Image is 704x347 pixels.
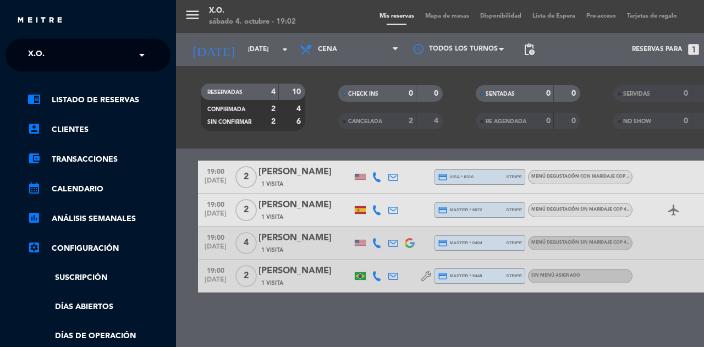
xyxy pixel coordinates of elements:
a: assessmentANÁLISIS SEMANALES [28,212,170,225]
i: account_box [28,122,41,135]
a: Configuración [28,242,170,255]
a: chrome_reader_modeListado de Reservas [28,93,170,107]
a: Días de Operación [28,330,170,343]
i: assessment [28,211,41,224]
a: Días abiertos [28,301,170,313]
i: account_balance_wallet [28,152,41,165]
a: account_boxClientes [28,123,170,136]
a: Suscripción [28,272,170,284]
i: calendar_month [28,181,41,195]
a: account_balance_walletTransacciones [28,153,170,166]
img: MEITRE [16,16,63,25]
i: chrome_reader_mode [28,92,41,106]
i: settings_applications [28,241,41,254]
span: X.O. [28,43,45,67]
a: calendar_monthCalendario [28,183,170,196]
